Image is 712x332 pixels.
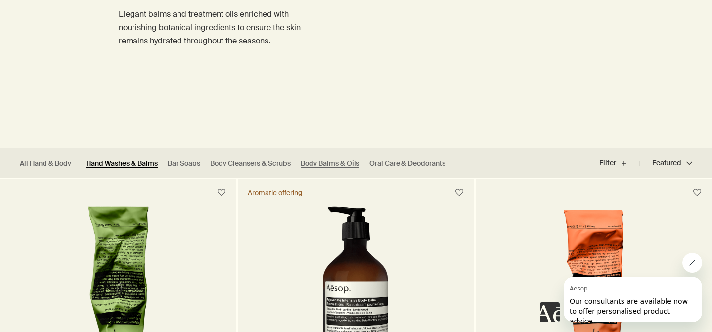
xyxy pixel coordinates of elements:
div: Aesop says "Our consultants are available now to offer personalised product advice.". Open messag... [540,253,702,322]
iframe: no content [540,302,560,322]
a: Body Balms & Oils [301,159,359,168]
p: Elegant balms and treatment oils enriched with nourishing botanical ingredients to ensure the ski... [119,7,316,48]
button: Featured [640,151,692,175]
a: Oral Care & Deodorants [369,159,445,168]
a: Hand Washes & Balms [86,159,158,168]
a: Bar Soaps [168,159,200,168]
iframe: Close message from Aesop [682,253,702,273]
button: Save to cabinet [213,184,230,202]
button: Save to cabinet [450,184,468,202]
span: Our consultants are available now to offer personalised product advice. [6,21,124,48]
button: Filter [599,151,640,175]
button: Save to cabinet [688,184,706,202]
div: Aromatic offering [248,188,302,197]
iframe: Message from Aesop [564,277,702,322]
a: Body Cleansers & Scrubs [210,159,291,168]
a: All Hand & Body [20,159,71,168]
